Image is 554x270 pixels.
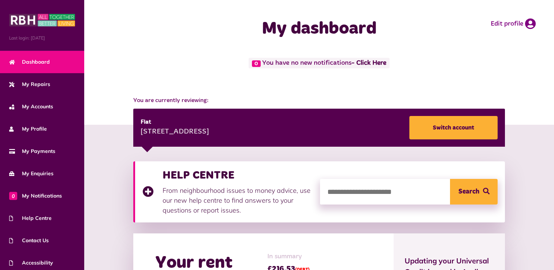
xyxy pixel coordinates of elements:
[9,192,62,200] span: My Notifications
[9,125,47,133] span: My Profile
[352,60,386,67] a: - Click Here
[9,13,75,27] img: MyRBH
[9,80,50,88] span: My Repairs
[252,60,261,67] span: 0
[267,252,310,262] span: In summary
[9,237,49,244] span: Contact Us
[9,35,75,41] span: Last login: [DATE]
[458,179,479,205] span: Search
[9,214,52,222] span: Help Centre
[450,179,498,205] button: Search
[409,116,498,139] a: Switch account
[9,170,53,177] span: My Enquiries
[9,58,50,66] span: Dashboard
[9,147,55,155] span: My Payments
[491,18,536,29] a: Edit profile
[141,127,209,138] div: [STREET_ADDRESS]
[9,103,53,110] span: My Accounts
[9,192,17,200] span: 0
[133,96,505,105] span: You are currently reviewing:
[9,259,53,267] span: Accessibility
[141,118,209,127] div: Flat
[163,169,313,182] h3: HELP CENTRE
[163,185,313,215] p: From neighbourhood issues to money advice, use our new help centre to find answers to your questi...
[249,58,390,68] span: You have no new notifications
[209,18,430,40] h1: My dashboard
